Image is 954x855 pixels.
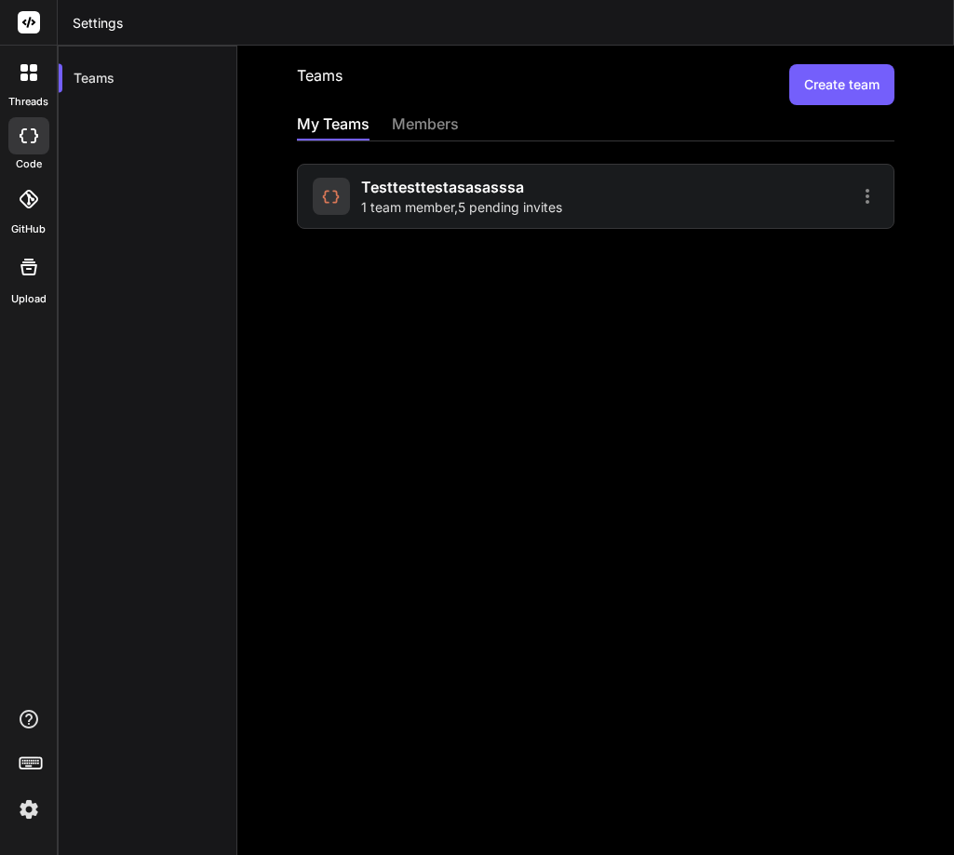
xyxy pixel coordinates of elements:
[361,176,524,198] span: testtesttestasasasssa
[13,794,45,825] img: settings
[59,58,236,99] div: Teams
[297,113,370,139] div: My Teams
[16,156,42,172] label: code
[297,64,343,105] h2: Teams
[392,113,459,139] div: members
[8,94,48,110] label: threads
[11,291,47,307] label: Upload
[789,64,894,105] button: Create team
[361,198,562,217] span: 1 team member , 5 pending invites
[11,221,46,237] label: GitHub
